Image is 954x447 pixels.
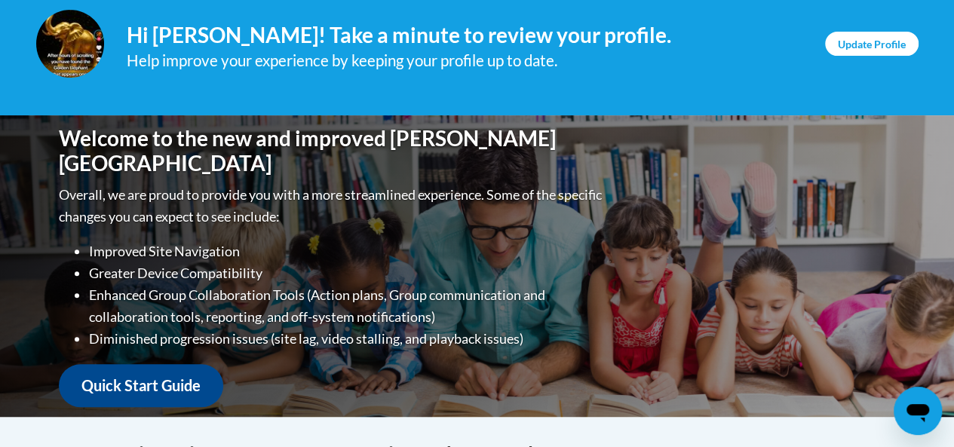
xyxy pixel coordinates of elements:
a: Quick Start Guide [59,364,223,407]
p: Overall, we are proud to provide you with a more streamlined experience. Some of the specific cha... [59,184,606,228]
img: Profile Image [36,10,104,78]
li: Improved Site Navigation [89,240,606,262]
li: Diminished progression issues (site lag, video stalling, and playback issues) [89,328,606,350]
h4: Hi [PERSON_NAME]! Take a minute to review your profile. [127,23,802,48]
a: Update Profile [825,32,919,56]
h1: Welcome to the new and improved [PERSON_NAME][GEOGRAPHIC_DATA] [59,126,606,176]
li: Greater Device Compatibility [89,262,606,284]
div: Help improve your experience by keeping your profile up to date. [127,48,802,73]
li: Enhanced Group Collaboration Tools (Action plans, Group communication and collaboration tools, re... [89,284,606,328]
iframe: Button to launch messaging window [894,387,942,435]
